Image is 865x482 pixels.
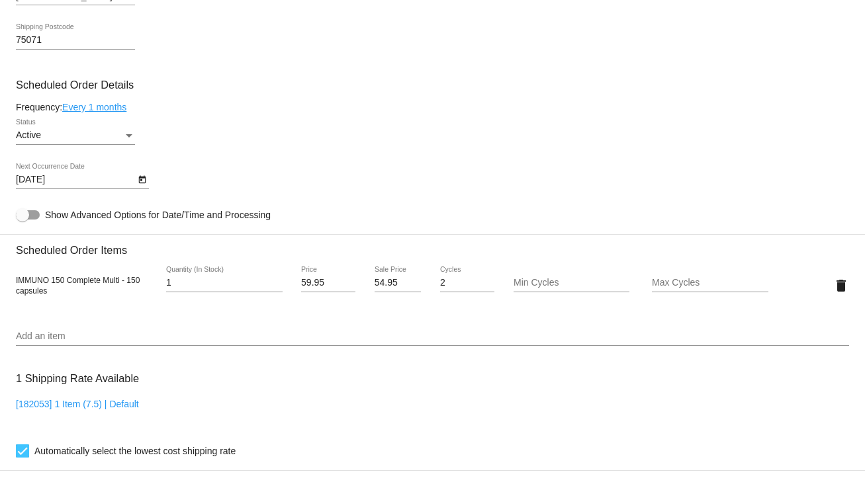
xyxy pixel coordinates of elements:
[166,278,283,288] input: Quantity (In Stock)
[652,278,768,288] input: Max Cycles
[16,331,849,342] input: Add an item
[833,278,849,294] mat-icon: delete
[440,278,494,288] input: Cycles
[34,443,236,459] span: Automatically select the lowest cost shipping rate
[16,130,41,140] span: Active
[135,172,149,186] button: Open calendar
[16,130,135,141] mat-select: Status
[16,234,849,257] h3: Scheduled Order Items
[16,79,849,91] h3: Scheduled Order Details
[45,208,271,221] span: Show Advanced Options for Date/Time and Processing
[16,35,135,46] input: Shipping Postcode
[16,102,849,112] div: Frequency:
[514,278,630,288] input: Min Cycles
[16,276,140,296] span: IMMUNO 150 Complete Multi - 150 capsules
[375,278,422,288] input: Sale Price
[16,175,135,185] input: Next Occurrence Date
[62,102,126,112] a: Every 1 months
[16,399,139,409] a: [182053] 1 Item (7.5) | Default
[301,278,355,288] input: Price
[16,364,139,393] h3: 1 Shipping Rate Available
